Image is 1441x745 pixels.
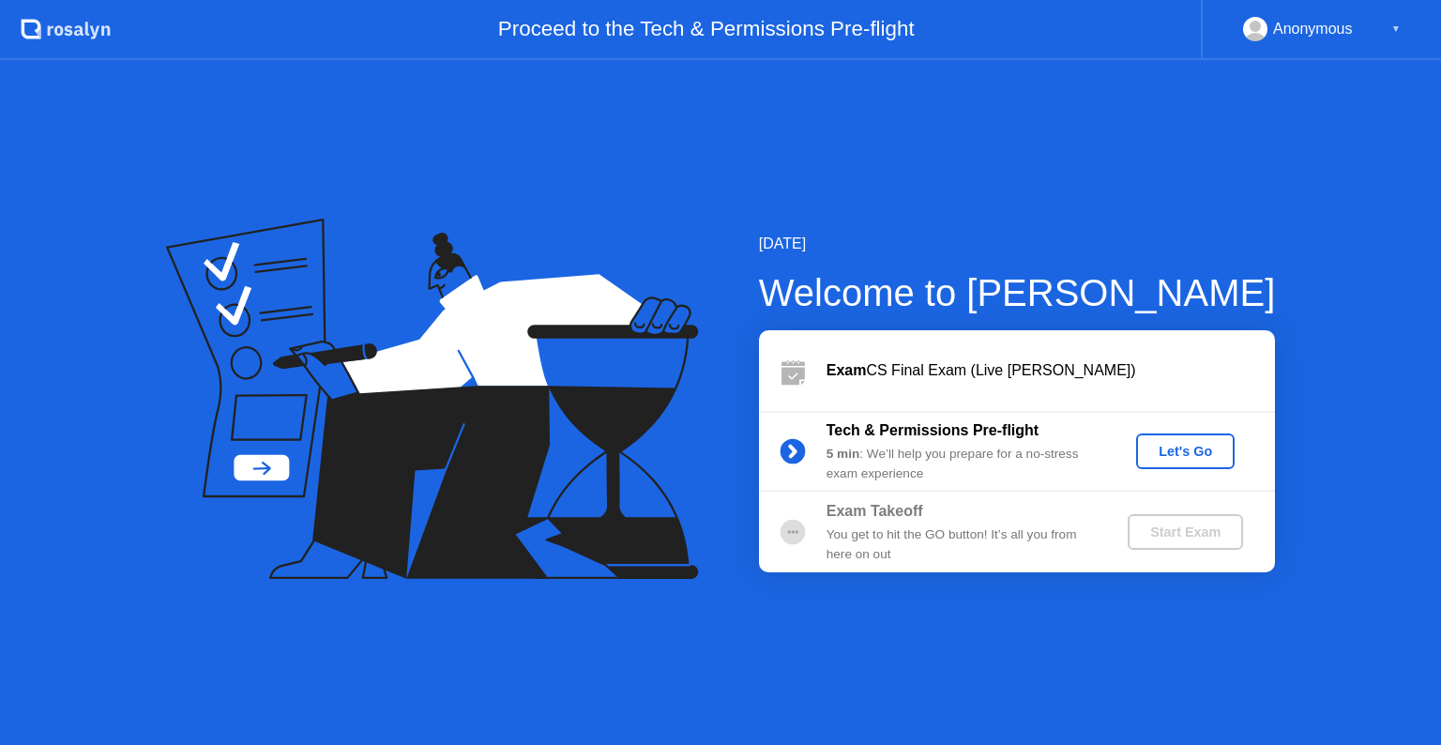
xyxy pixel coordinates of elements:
div: Anonymous [1273,17,1353,41]
div: ▼ [1391,17,1401,41]
div: Welcome to [PERSON_NAME] [759,265,1276,321]
div: : We’ll help you prepare for a no-stress exam experience [827,445,1097,483]
div: CS Final Exam (Live [PERSON_NAME]) [827,359,1275,382]
div: Let's Go [1144,444,1227,459]
div: [DATE] [759,233,1276,255]
div: You get to hit the GO button! It’s all you from here on out [827,525,1097,564]
button: Start Exam [1128,514,1243,550]
div: Start Exam [1135,525,1236,540]
b: 5 min [827,447,860,461]
b: Exam [827,362,867,378]
button: Let's Go [1136,433,1235,469]
b: Tech & Permissions Pre-flight [827,422,1039,438]
b: Exam Takeoff [827,503,923,519]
